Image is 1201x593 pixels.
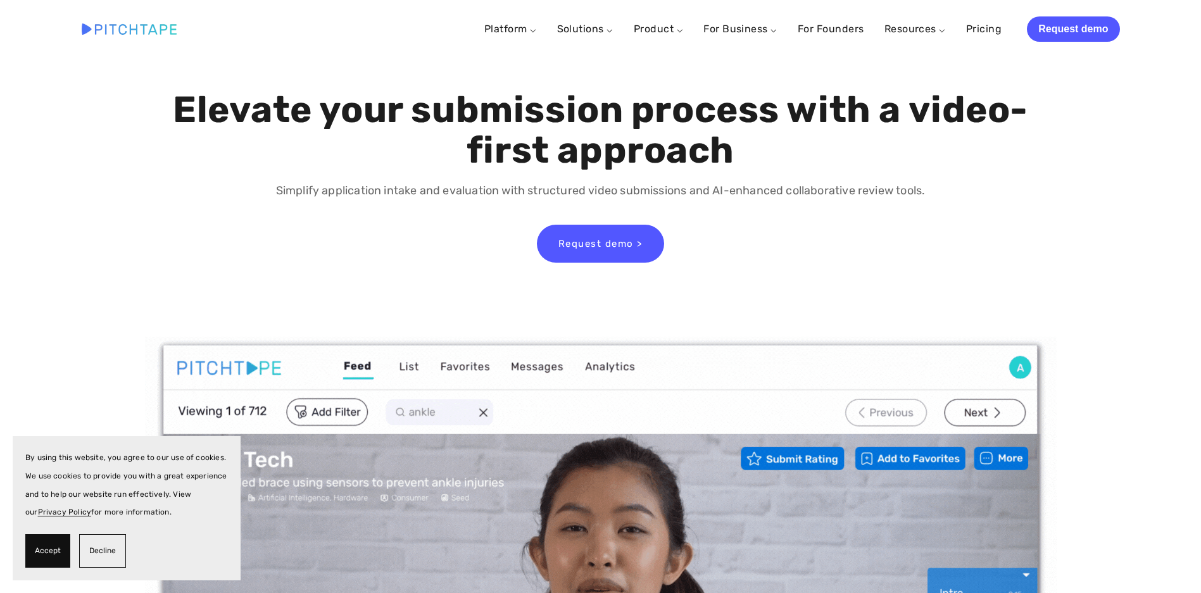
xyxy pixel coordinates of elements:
a: Product ⌵ [634,23,683,35]
a: Request demo [1027,16,1119,42]
p: Simplify application intake and evaluation with structured video submissions and AI-enhanced coll... [170,182,1031,200]
section: Cookie banner [13,436,241,580]
span: Decline [89,542,116,560]
button: Accept [25,534,70,568]
p: By using this website, you agree to our use of cookies. We use cookies to provide you with a grea... [25,449,228,521]
a: Resources ⌵ [884,23,946,35]
a: For Business ⌵ [703,23,777,35]
a: Privacy Policy [38,508,92,516]
a: Solutions ⌵ [557,23,613,35]
span: Accept [35,542,61,560]
a: Request demo > [537,225,664,263]
h1: Elevate your submission process with a video-first approach [170,90,1031,171]
img: Pitchtape | Video Submission Management Software [82,23,177,34]
a: Pricing [966,18,1002,41]
button: Decline [79,534,126,568]
a: For Founders [798,18,864,41]
a: Platform ⌵ [484,23,537,35]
